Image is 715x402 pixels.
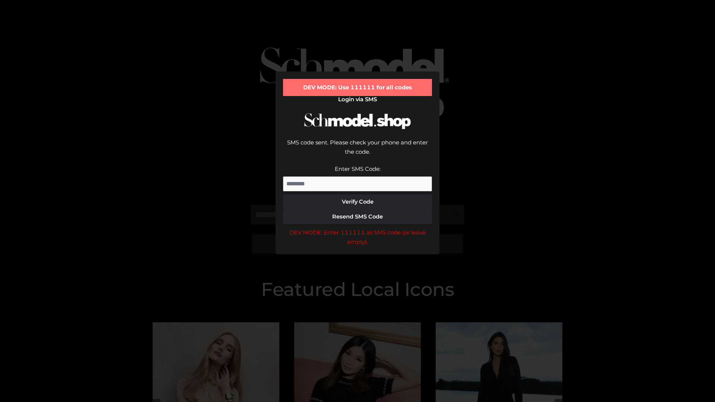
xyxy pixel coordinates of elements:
[302,106,413,136] img: Schmodel Logo
[283,209,432,224] button: Resend SMS Code
[283,96,432,103] h2: Login via SMS
[283,228,432,247] div: DEV MODE: Enter 111111 as SMS code (or leave empty).
[283,194,432,209] button: Verify Code
[283,79,432,96] div: DEV MODE: Use 111111 for all codes
[335,165,381,172] label: Enter SMS Code:
[283,138,432,164] div: SMS code sent. Please check your phone and enter the code.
